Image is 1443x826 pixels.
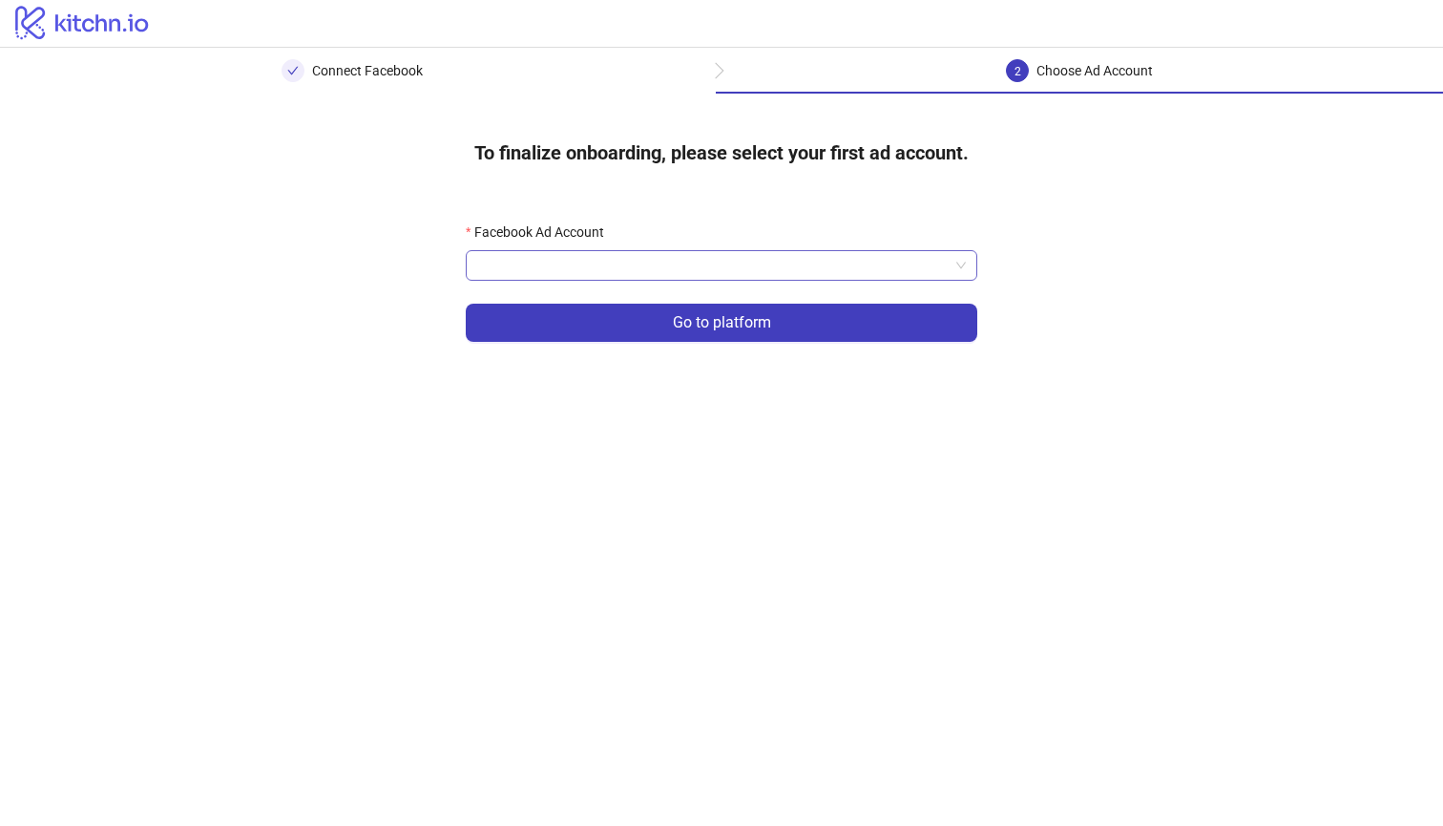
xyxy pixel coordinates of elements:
[466,304,977,342] button: Go to platform
[1036,59,1153,82] div: Choose Ad Account
[477,251,949,280] input: Facebook Ad Account
[1014,65,1021,78] span: 2
[466,222,617,243] label: Facebook Ad Account
[312,59,423,82] div: Connect Facebook
[287,65,299,76] span: check
[444,124,999,181] h4: To finalize onboarding, please select your first ad account.
[673,314,771,331] span: Go to platform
